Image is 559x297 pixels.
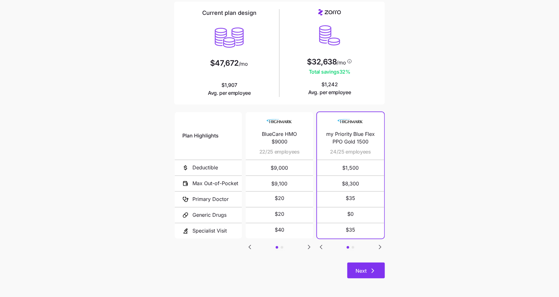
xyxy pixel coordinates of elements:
span: 22/25 employees [259,148,300,156]
span: 24/25 employees [330,148,371,156]
span: Plan Highlights [182,132,219,140]
svg: Go to next slide [376,243,384,251]
span: $47,672 [210,59,239,67]
span: $35 [346,226,355,234]
h2: Current plan design [202,9,256,17]
svg: Go to previous slide [317,243,325,251]
span: $0 [347,210,354,218]
span: $35 [346,194,355,202]
span: $1,907 [208,81,251,97]
span: my Priority Blue Flex PPO Gold 1500 [325,130,377,146]
span: $1,500 [325,160,377,175]
span: Total savings 32 % [307,68,352,76]
span: Generic Drugs [192,211,227,219]
span: Next [356,267,367,275]
img: Carrier [338,116,363,128]
span: $32,638 [307,58,337,66]
span: BlueCare HMO $9000 [253,130,305,146]
span: Avg. per employee [208,89,251,97]
span: $40 [275,226,284,234]
span: $8,300 [325,176,377,191]
span: $1,242 [308,81,351,96]
svg: Go to next slide [305,243,313,251]
span: Specialist Visit [192,227,227,235]
span: $9,000 [253,160,305,175]
span: /mo [239,61,248,66]
span: Max Out-of-Pocket [192,179,238,187]
span: /mo [337,60,346,65]
span: Primary Doctor [192,195,229,203]
svg: Go to previous slide [246,243,254,251]
span: Deductible [192,164,218,172]
span: $20 [275,194,284,202]
button: Next [347,263,385,278]
span: Avg. per employee [308,88,351,96]
img: Carrier [267,116,292,128]
span: $9,100 [253,176,305,191]
span: $20 [275,210,284,218]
